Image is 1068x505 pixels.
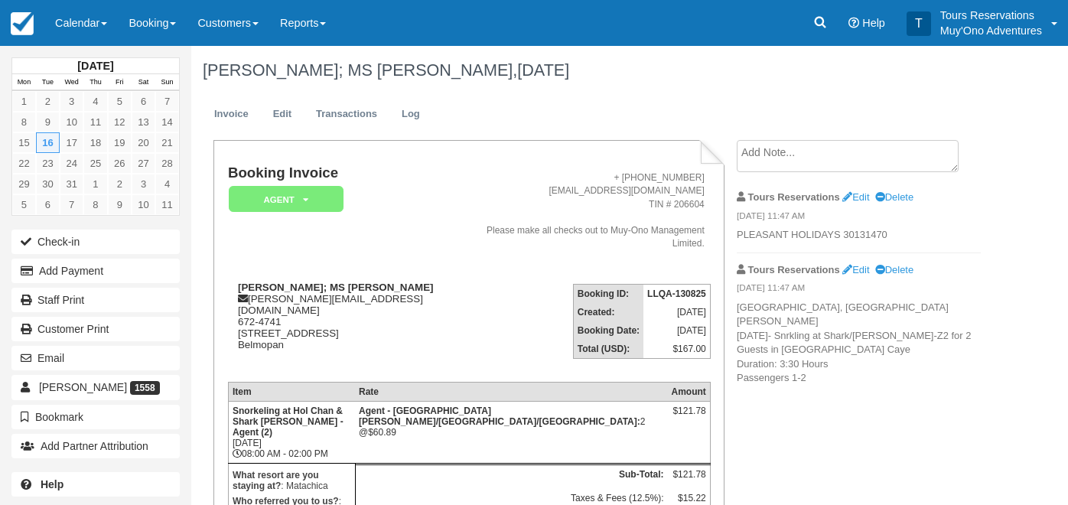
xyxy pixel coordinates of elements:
[11,434,180,458] button: Add Partner Attribution
[83,153,107,174] a: 25
[155,132,179,153] a: 21
[60,74,83,91] th: Wed
[203,61,981,80] h1: [PERSON_NAME]; MS [PERSON_NAME],
[11,346,180,370] button: Email
[155,174,179,194] a: 4
[875,264,913,275] a: Delete
[108,91,132,112] a: 5
[842,191,869,203] a: Edit
[228,383,355,402] th: Item
[848,18,859,28] i: Help
[228,402,355,464] td: [DATE] 08:00 AM - 02:00 PM
[36,112,60,132] a: 9
[132,174,155,194] a: 3
[108,153,132,174] a: 26
[737,301,981,386] p: [GEOGRAPHIC_DATA], [GEOGRAPHIC_DATA][PERSON_NAME] [DATE]- Snrkling at Shark/[PERSON_NAME]-Z2 for ...
[238,282,433,293] strong: [PERSON_NAME]; MS [PERSON_NAME]
[155,74,179,91] th: Sun
[355,402,667,464] td: 2 @
[132,132,155,153] a: 20
[108,112,132,132] a: 12
[60,91,83,112] a: 3
[233,468,351,494] p: : Matachica
[60,132,83,153] a: 17
[12,74,36,91] th: Mon
[203,99,260,129] a: Invoice
[36,174,60,194] a: 30
[36,194,60,215] a: 6
[83,91,107,112] a: 4
[233,406,344,438] strong: Snorkeling at Hol Chan & Shark [PERSON_NAME] - Agent (2)
[132,153,155,174] a: 27
[573,303,643,321] th: Created:
[60,112,83,132] a: 10
[155,112,179,132] a: 14
[737,282,981,298] em: [DATE] 11:47 AM
[643,303,710,321] td: [DATE]
[228,282,475,370] div: [PERSON_NAME][EMAIL_ADDRESS][DOMAIN_NAME] 672-4741 [STREET_ADDRESS] Belmopan
[155,194,179,215] a: 11
[11,472,180,497] a: Help
[359,406,640,427] strong: Agent - San Pedro/Belize City/Caye Caulker
[667,464,710,489] td: $121.78
[390,99,431,129] a: Log
[60,174,83,194] a: 31
[108,194,132,215] a: 9
[77,60,113,72] strong: [DATE]
[355,464,667,489] th: Sub-Total:
[36,153,60,174] a: 23
[12,153,36,174] a: 22
[667,383,710,402] th: Amount
[228,185,338,213] a: AGENT
[132,112,155,132] a: 13
[737,210,981,226] em: [DATE] 11:47 AM
[12,91,36,112] a: 1
[940,23,1042,38] p: Muy'Ono Adventures
[573,285,643,304] th: Booking ID:
[573,340,643,359] th: Total (USD):
[83,194,107,215] a: 8
[304,99,389,129] a: Transactions
[11,230,180,254] button: Check-in
[83,74,107,91] th: Thu
[862,17,885,29] span: Help
[940,8,1042,23] p: Tours Reservations
[83,112,107,132] a: 11
[12,112,36,132] a: 8
[11,288,180,312] a: Staff Print
[233,470,319,491] strong: What resort are you staying at?
[11,12,34,35] img: checkfront-main-nav-mini-logo.png
[842,264,869,275] a: Edit
[643,321,710,340] td: [DATE]
[481,171,705,250] address: + [PHONE_NUMBER] [EMAIL_ADDRESS][DOMAIN_NAME] TIN # 206604 Please make all checks out to Muy-Ono ...
[132,74,155,91] th: Sat
[155,153,179,174] a: 28
[907,11,931,36] div: T
[671,406,705,428] div: $121.78
[83,132,107,153] a: 18
[155,91,179,112] a: 7
[11,317,180,341] a: Customer Print
[573,321,643,340] th: Booking Date:
[229,186,344,213] em: AGENT
[647,288,706,299] strong: LLQA-130825
[368,427,396,438] span: $60.89
[11,375,180,399] a: [PERSON_NAME] 1558
[41,478,63,490] b: Help
[748,191,840,203] strong: Tours Reservations
[262,99,303,129] a: Edit
[39,381,127,393] span: [PERSON_NAME]
[517,60,569,80] span: [DATE]
[643,340,710,359] td: $167.00
[228,165,475,181] h1: Booking Invoice
[36,132,60,153] a: 16
[11,405,180,429] button: Bookmark
[36,91,60,112] a: 2
[737,228,981,243] p: PLEASANT HOLIDAYS 30131470
[108,132,132,153] a: 19
[355,383,667,402] th: Rate
[12,194,36,215] a: 5
[83,174,107,194] a: 1
[108,174,132,194] a: 2
[132,194,155,215] a: 10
